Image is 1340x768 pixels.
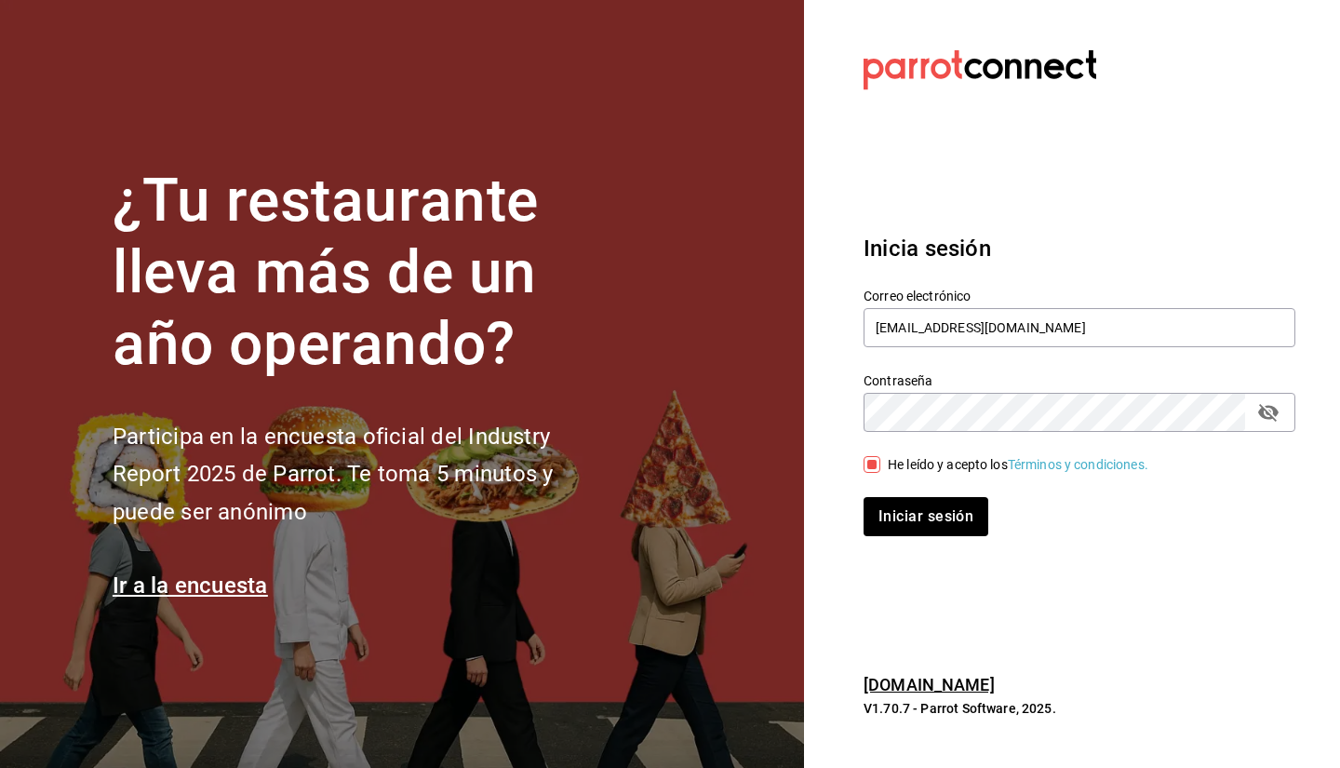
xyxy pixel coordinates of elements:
[888,455,1148,475] div: He leído y acepto los
[864,675,995,694] a: [DOMAIN_NAME]
[1253,397,1284,428] button: passwordField
[113,418,615,532] h2: Participa en la encuesta oficial del Industry Report 2025 de Parrot. Te toma 5 minutos y puede se...
[113,573,268,599] a: Ir a la encuesta
[864,308,1295,347] input: Ingresa tu correo electrónico
[864,374,1295,387] label: Contraseña
[864,699,1295,718] p: V1.70.7 - Parrot Software, 2025.
[113,166,615,380] h1: ¿Tu restaurante lleva más de un año operando?
[864,290,1295,303] label: Correo electrónico
[864,497,988,536] button: Iniciar sesión
[1008,457,1148,472] a: Términos y condiciones.
[864,232,1295,265] h3: Inicia sesión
